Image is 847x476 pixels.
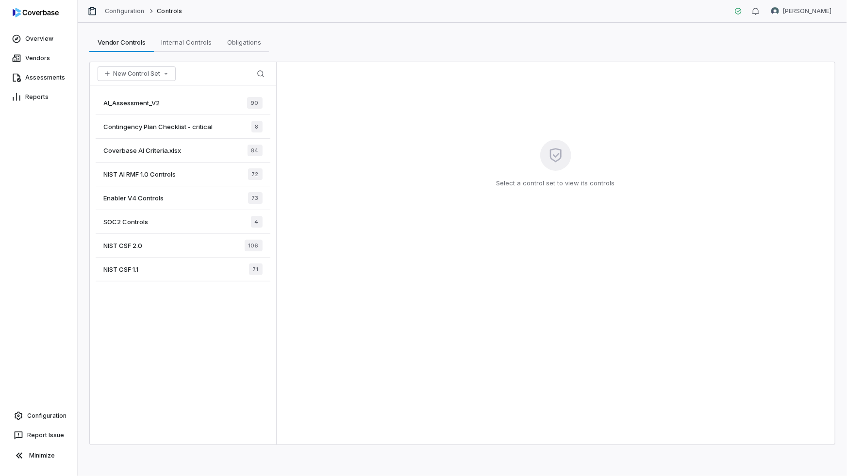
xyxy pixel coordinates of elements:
button: Minimize [4,446,73,465]
span: 84 [248,145,263,156]
span: 72 [248,168,263,180]
button: New Control Set [98,66,176,81]
span: Coverbase AI Criteria.xlsx [103,146,181,155]
p: Select a control set to view its controls [497,179,615,188]
span: Internal Controls [158,36,216,49]
span: 71 [249,263,263,275]
a: SOC2 Controls4 [96,210,270,234]
span: NIST CSF 1.1 [103,265,138,274]
button: Report Issue [4,427,73,444]
span: Contingency Plan Checklist - critical [103,122,213,131]
img: Nic Weilbacher avatar [771,7,779,15]
span: 73 [248,192,263,204]
span: 90 [247,97,263,109]
a: AI_Assessment_V290 [96,91,270,115]
a: Coverbase AI Criteria.xlsx84 [96,139,270,163]
a: Overview [2,30,75,48]
a: Configuration [105,7,145,15]
a: NIST CSF 2.0106 [96,234,270,258]
span: Controls [157,7,182,15]
a: Contingency Plan Checklist - critical8 [96,115,270,139]
a: NIST AI RMF 1.0 Controls72 [96,163,270,186]
span: 106 [245,240,263,251]
a: NIST CSF 1.171 [96,258,270,281]
span: SOC2 Controls [103,217,148,226]
span: Vendor Controls [94,36,149,49]
a: Configuration [4,407,73,425]
a: Assessments [2,69,75,86]
span: [PERSON_NAME] [783,7,831,15]
span: AI_Assessment_V2 [103,98,160,107]
span: Obligations [223,36,265,49]
a: Vendors [2,49,75,67]
span: NIST AI RMF 1.0 Controls [103,170,176,179]
a: Enabler V4 Controls73 [96,186,270,210]
span: 8 [251,121,263,132]
span: Enabler V4 Controls [103,194,164,202]
a: Reports [2,88,75,106]
img: logo-D7KZi-bG.svg [13,8,59,17]
button: Nic Weilbacher avatar[PERSON_NAME] [765,4,837,18]
span: 4 [251,216,263,228]
span: NIST CSF 2.0 [103,241,142,250]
